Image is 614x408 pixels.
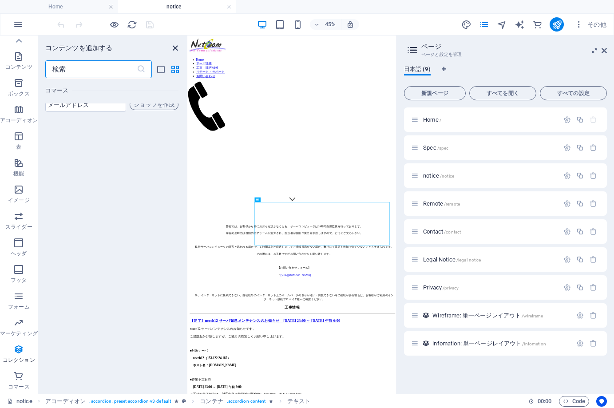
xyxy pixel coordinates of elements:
span: クリックして選択し、ダブルクリックして編集します [287,396,310,407]
i: デザイン (Ctrl+Alt+Y) [461,20,471,30]
span: /infomation [522,341,546,346]
span: クリックしてページを開く [423,116,441,123]
div: Wireframe: 単一ページレイアウト/wireframe [430,313,572,318]
button: ショップを作成 [130,99,178,110]
span: /notice [440,174,454,178]
span: . accordion-content [227,396,266,407]
a: notice [7,396,32,407]
div: Spec/spec [420,145,559,151]
div: 削除 [590,312,597,319]
span: 00 00 [538,396,551,407]
div: 開始ページは削除できません [590,116,597,123]
i: コマース [532,20,543,30]
p: ヘッダ [11,250,27,257]
h6: コンテンツを追加する [45,43,112,53]
span: クリックしてページを開く [423,228,461,235]
h6: セッション時間 [528,396,552,407]
span: クリックしてページを開く [423,200,460,207]
div: 設定 [576,312,584,319]
h3: ページと設定を管理 [421,51,589,59]
button: Usercentrics [596,396,607,407]
button: design [461,19,471,30]
div: Remote/remote [420,201,559,206]
div: 設定 [563,284,571,291]
div: 削除 [590,256,597,263]
p: フッタ [11,277,27,284]
p: イメージ [8,197,29,204]
p: 表 [16,143,21,151]
button: reload [127,19,137,30]
button: text_generator [514,19,525,30]
button: 新規ページ [404,86,466,100]
p: フォーム [8,303,29,310]
h6: 45% [323,19,337,30]
div: Contact/contact [420,229,559,234]
span: クリックしてページを開く [423,256,481,263]
div: 設定 [563,228,571,235]
span: / [440,118,441,123]
div: Legal Notice/legal-notice [420,257,559,262]
i: ページのリロード [127,20,137,30]
div: 削除 [590,172,597,179]
div: 複製 [576,228,584,235]
span: その他 [574,20,606,29]
div: 設定 [563,116,571,123]
i: ナビゲータ [497,20,507,30]
div: 設定 [563,200,571,207]
span: Code [563,396,585,407]
div: 複製 [576,172,584,179]
h6: コマース [45,85,178,96]
button: navigator [496,19,507,30]
span: クリックしてページを開く [423,144,448,151]
span: すべてを開く [473,91,532,96]
button: grid-view [170,64,180,75]
i: 要素にアニメーションが含まれます [269,399,273,404]
i: この要素はカスタマイズ可能なプリセットです [182,399,186,404]
span: Wireframe: 単一ページレイアウト [432,312,543,319]
span: /privacy [443,285,459,290]
i: 公開 [552,20,562,30]
button: すべてを開く [469,86,536,100]
i: 要素にアニメーションが含まれます [174,399,178,404]
span: /wireframe [522,313,543,318]
span: クリックしてページを開く [432,340,546,347]
h2: ページ [421,43,607,51]
span: /contact [444,230,461,234]
span: ショップを作成 [134,99,174,110]
span: 日本語 (9) [404,64,431,76]
div: Privacy/privacy [420,285,559,290]
p: コンテンツ [5,63,32,71]
button: close panel [170,43,180,53]
p: ボックス [8,90,29,97]
button: list-view [155,64,166,75]
input: 検索 [45,60,137,78]
nav: breadcrumb [45,396,310,407]
button: 45% [310,19,341,30]
span: クリックしてページを開く [423,284,459,291]
p: コマース [8,383,29,390]
button: すべての設定 [540,86,607,100]
span: : [544,398,545,404]
span: クリックして選択し、ダブルクリックして編集します [200,396,223,407]
h4: notice [118,2,236,12]
span: アコーディオン [45,396,86,407]
p: スライダー [5,223,32,230]
div: 削除 [590,144,597,151]
div: 言語タブ [404,66,607,83]
span: /remote [444,202,460,206]
div: 削除 [590,228,597,235]
p: 機能 [13,170,24,177]
div: notice/notice [420,173,559,178]
i: AI Writer [515,20,525,30]
div: 複製 [576,116,584,123]
button: pages [479,19,489,30]
p: コレクション [3,357,35,364]
span: /legal-notice [456,257,481,262]
span: notice [423,172,454,179]
input: メールアドレス [45,98,127,112]
div: 複製 [576,256,584,263]
div: 設定 [563,172,571,179]
button: publish [550,17,564,32]
span: 新規ページ [408,91,462,96]
button: プレビューモードを終了して編集を続けるには、ここをクリックしてください [109,19,119,30]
